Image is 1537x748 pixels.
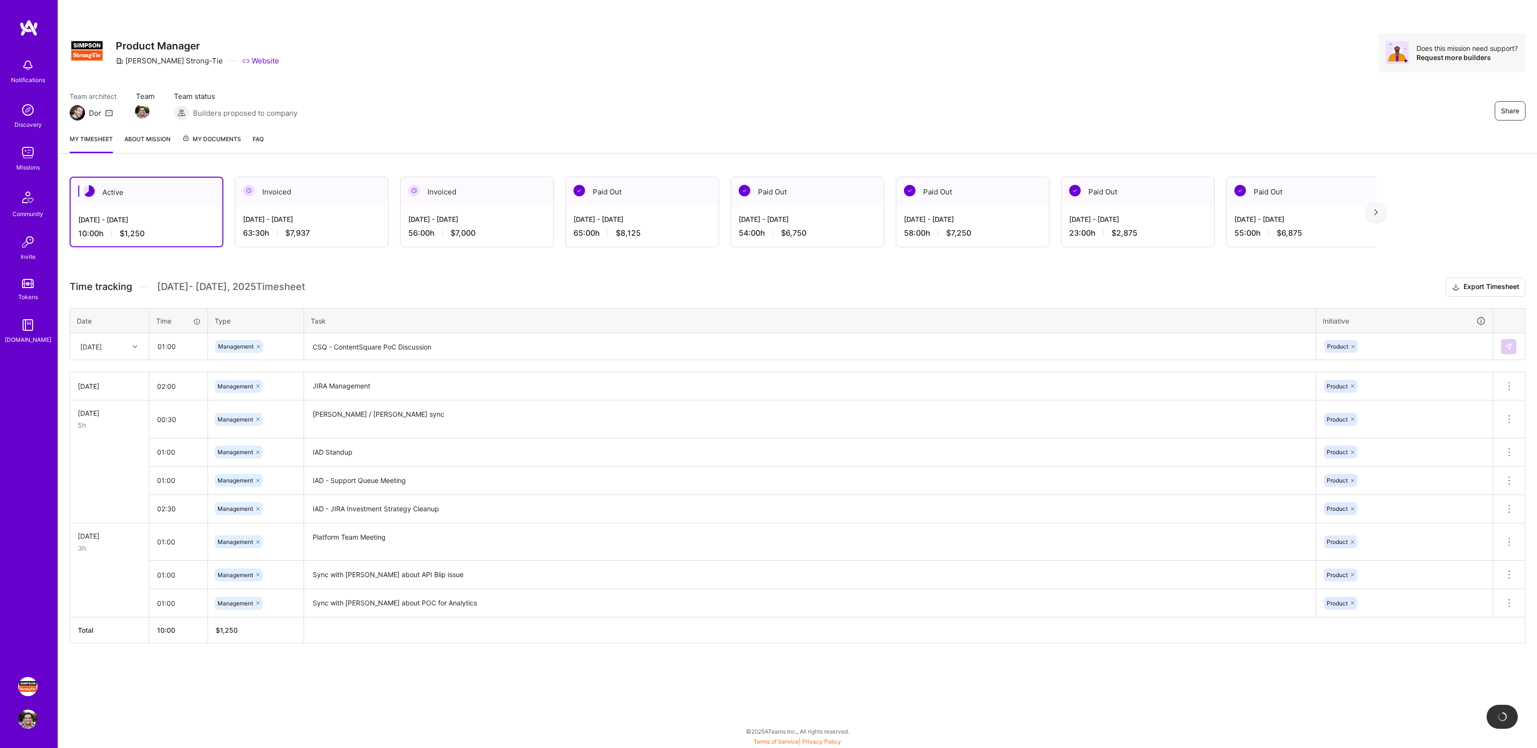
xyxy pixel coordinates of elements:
[116,56,223,66] div: [PERSON_NAME] Strong-Tie
[1501,339,1517,354] div: null
[1069,214,1207,224] div: [DATE] - [DATE]
[242,56,279,66] a: Website
[739,214,876,224] div: [DATE] - [DATE]
[1069,228,1207,238] div: 23:00 h
[80,341,102,351] div: [DATE]
[5,335,51,345] div: [DOMAIN_NAME]
[78,531,141,541] div: [DATE]
[218,600,253,607] span: Management
[739,228,876,238] div: 54:00 h
[78,420,141,430] div: 5h
[1327,600,1348,607] span: Product
[1069,185,1081,196] img: Paid Out
[754,738,841,745] span: |
[304,308,1316,333] th: Task
[401,177,553,206] div: Invoiced
[18,315,37,335] img: guide book
[802,738,841,745] a: Privacy Policy
[1416,44,1518,53] div: Does this mission need support?
[136,91,155,101] span: Team
[136,103,148,120] a: Team Member Avatar
[150,334,207,359] input: HH:MM
[1323,315,1486,326] div: Initiative
[1501,106,1519,116] span: Share
[1111,228,1137,238] span: $2,875
[71,178,222,207] div: Active
[408,185,420,196] img: Invoiced
[781,228,806,238] span: $6,750
[1505,343,1513,350] img: Submit
[573,228,711,238] div: 65:00 h
[124,134,171,153] a: About Mission
[566,177,719,206] div: Paid Out
[243,185,255,196] img: Invoiced
[14,120,42,130] div: Discovery
[218,343,254,350] span: Management
[182,134,241,145] span: My Documents
[19,19,38,36] img: logo
[149,439,207,465] input: HH:MM
[1495,101,1525,121] button: Share
[904,228,1041,238] div: 58:00 h
[451,228,476,238] span: $7,000
[174,91,297,101] span: Team status
[116,57,123,65] i: icon CompanyGray
[16,162,40,172] div: Missions
[218,477,253,484] span: Management
[18,710,37,729] img: User Avatar
[149,529,207,555] input: HH:MM
[1234,185,1246,196] img: Paid Out
[243,228,380,238] div: 63:30 h
[305,562,1315,588] textarea: Sync with [PERSON_NAME] about API Blip issue
[149,468,207,493] input: HH:MM
[11,75,45,85] div: Notifications
[1234,228,1372,238] div: 55:00 h
[16,710,40,729] a: User Avatar
[1416,53,1518,62] div: Request more builders
[1327,538,1348,545] span: Product
[1446,277,1525,297] button: Export Timesheet
[16,677,40,696] a: Simpson Strong-Tie: Product Manager
[218,538,253,545] span: Management
[149,407,207,432] input: HH:MM
[18,292,38,302] div: Tokens
[1386,41,1409,64] img: Avatar
[1327,448,1348,456] span: Product
[305,439,1315,466] textarea: IAD Standup
[89,108,101,118] div: Dor
[70,91,117,101] span: Team architect
[305,401,1315,437] textarea: [PERSON_NAME] / [PERSON_NAME] sync
[18,56,37,75] img: bell
[78,381,141,391] div: [DATE]
[896,177,1049,206] div: Paid Out
[1227,177,1379,206] div: Paid Out
[58,719,1537,743] div: © 2025 ATeams Inc., All rights reserved.
[218,505,253,512] span: Management
[305,524,1315,560] textarea: Platform Team Meeting
[149,562,207,588] input: HH:MM
[1234,214,1372,224] div: [DATE] - [DATE]
[408,214,546,224] div: [DATE] - [DATE]
[156,316,201,326] div: Time
[1327,343,1348,350] span: Product
[116,40,279,52] h3: Product Manager
[904,214,1041,224] div: [DATE] - [DATE]
[1327,477,1348,484] span: Product
[1327,383,1348,390] span: Product
[157,281,305,293] span: [DATE] - [DATE] , 2025 Timesheet
[70,105,85,121] img: Team Architect
[133,344,137,349] i: icon Chevron
[218,571,253,579] span: Management
[216,626,238,634] span: $ 1,250
[70,281,132,293] span: Time tracking
[78,408,141,418] div: [DATE]
[70,617,149,643] th: Total
[218,383,253,390] span: Management
[70,308,149,333] th: Date
[174,105,189,121] img: Builders proposed to company
[1498,712,1507,722] img: loading
[731,177,884,206] div: Paid Out
[149,591,207,616] input: HH:MM
[1327,416,1348,423] span: Product
[70,34,104,68] img: Company Logo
